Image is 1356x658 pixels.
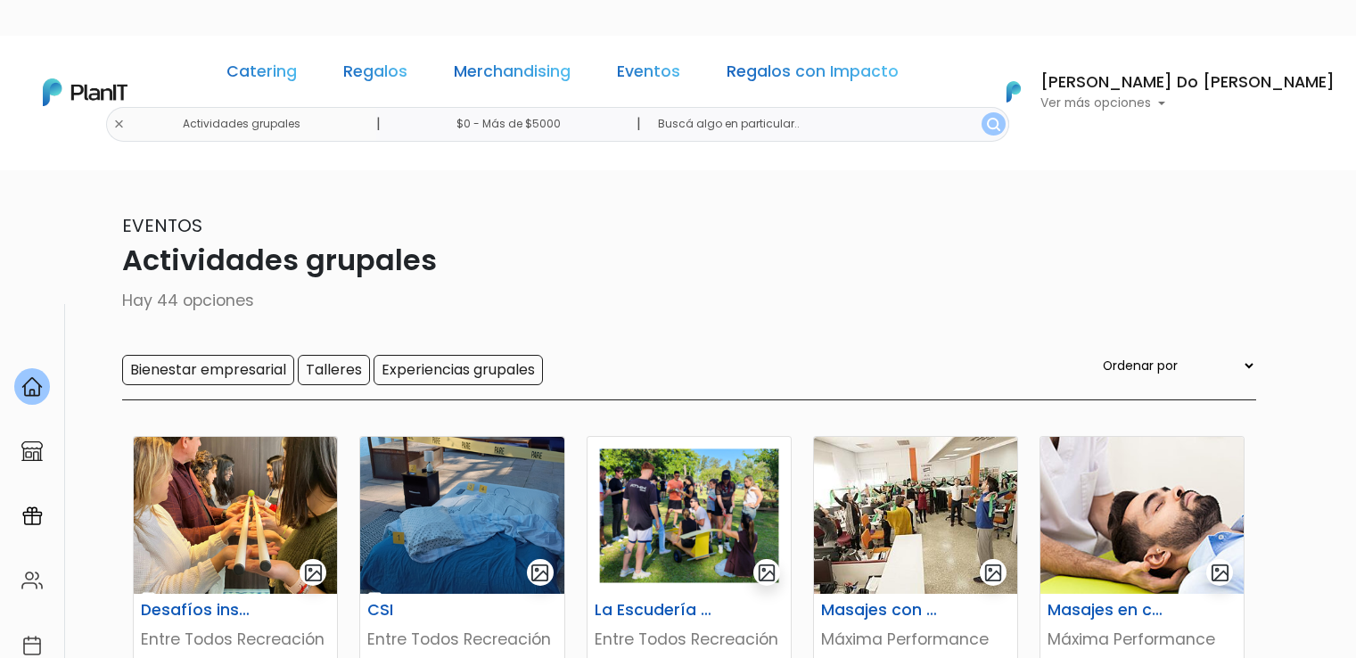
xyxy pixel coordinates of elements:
[303,563,324,583] img: gallery-light
[21,506,43,527] img: campaigns-02234683943229c281be62815700db0a1741e53638e28bf9629b52c665b00959.svg
[21,376,43,398] img: home-e721727adea9d79c4d83392d1f703f7f8bce08238fde08b1acbfd93340b81755.svg
[122,355,294,385] input: Bienestar empresarial
[530,563,550,583] img: gallery-light
[367,628,556,651] p: Entre Todos Recreación
[987,118,1000,131] img: search_button-432b6d5273f82d61273b3651a40e1bd1b912527efae98b1b7a1b2c0702e16a8d.svg
[454,64,571,86] a: Merchandising
[1040,437,1244,594] img: thumb_masaje_camilla.jpg
[1040,97,1335,110] p: Ver más opciones
[1048,628,1237,651] p: Máxima Performance
[588,437,791,594] img: thumb_Dise%C3%B1o_sin_t%C3%ADtulo_-_2025-02-17T111809.931.png
[113,119,125,130] img: close-6986928ebcb1d6c9903e3b54e860dbc4d054630f23adef3a32610726dff6a82b.svg
[360,437,563,594] img: thumb_csi1.jpg
[757,563,777,583] img: gallery-light
[1210,563,1230,583] img: gallery-light
[821,628,1010,651] p: Máxima Performance
[727,64,899,86] a: Regalos con Impacto
[357,601,497,620] h6: CSI
[298,355,370,385] input: Talleres
[141,628,330,651] p: Entre Todos Recreación
[617,64,680,86] a: Eventos
[43,78,127,106] img: PlanIt Logo
[21,570,43,591] img: people-662611757002400ad9ed0e3c099ab2801c6687ba6c219adb57efc949bc21e19d.svg
[1040,75,1335,91] h6: [PERSON_NAME] Do [PERSON_NAME]
[101,212,1256,239] p: Eventos
[994,72,1033,111] img: PlanIt Logo
[130,601,271,620] h6: Desafíos insólitos
[810,601,951,620] h6: Masajes con pelota Reflex
[584,601,725,620] h6: La Escudería Perfecta
[644,107,1008,142] input: Buscá algo en particular..
[983,563,1004,583] img: gallery-light
[343,64,407,86] a: Regalos
[1037,601,1178,620] h6: Masajes en camilla
[376,113,381,135] p: |
[983,69,1335,115] button: PlanIt Logo [PERSON_NAME] Do [PERSON_NAME] Ver más opciones
[814,437,1017,594] img: thumb_ejercicio-empresa.jpeg
[374,355,543,385] input: Experiencias grupales
[595,628,784,651] p: Entre Todos Recreación
[101,239,1256,282] p: Actividades grupales
[21,635,43,656] img: calendar-87d922413cdce8b2cf7b7f5f62616a5cf9e4887200fb71536465627b3292af00.svg
[21,440,43,462] img: marketplace-4ceaa7011d94191e9ded77b95e3339b90024bf715f7c57f8cf31f2d8c509eaba.svg
[134,437,337,594] img: thumb_des4.jpg
[101,289,1256,312] p: Hay 44 opciones
[637,113,641,135] p: |
[226,64,297,86] a: Catering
